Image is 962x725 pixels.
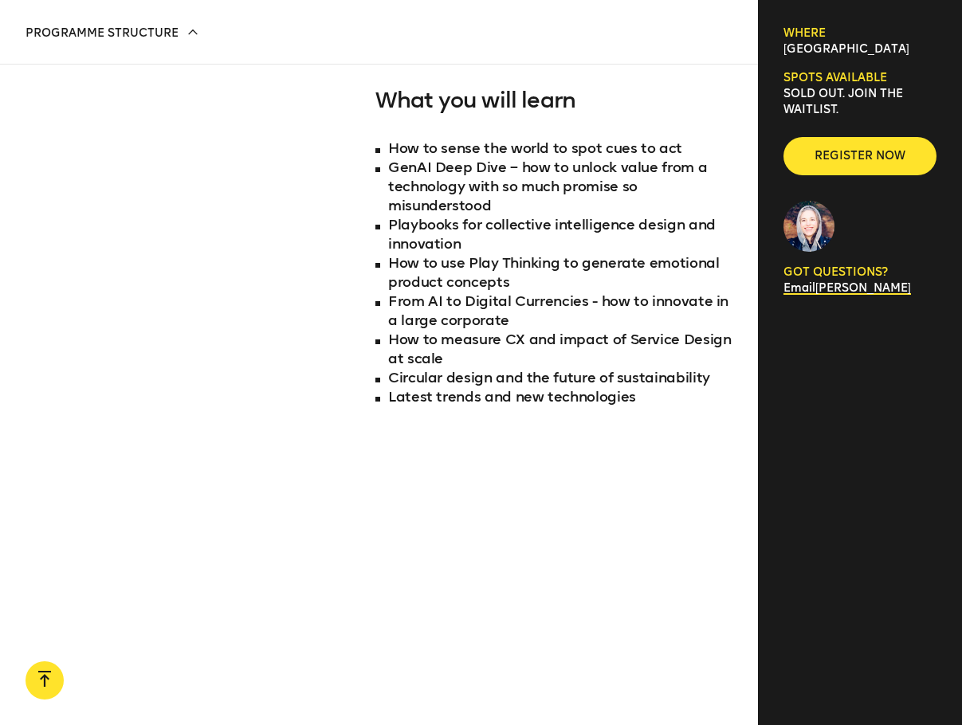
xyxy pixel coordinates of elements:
[375,158,732,215] li: GenAI Deep Dive – how to unlock value from a technology with so much promise so misunderstood
[783,137,936,175] button: Register now
[375,215,732,253] li: Playbooks for collective intelligence design and innovation
[375,387,732,406] li: Latest trends and new technologies
[375,368,732,387] li: Circular design and the future of sustainability
[809,148,911,164] span: Register now
[375,139,732,158] li: How to sense the world to spot cues to act
[783,41,936,57] p: [GEOGRAPHIC_DATA]
[375,88,732,113] h3: What you will learn
[783,86,936,118] p: SOLD OUT. Join the waitlist.
[375,330,732,368] li: How to measure CX and impact of Service Design at scale
[375,253,732,292] li: How to use Play Thinking to generate emotional product concepts
[783,265,936,280] p: GOT QUESTIONS?
[375,292,732,330] li: From AI to Digital Currencies - how to innovate in a large corporate
[783,281,911,295] a: Email[PERSON_NAME]
[783,70,936,86] h6: Spots available
[783,25,936,41] h6: Where
[26,25,199,41] p: Programme structure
